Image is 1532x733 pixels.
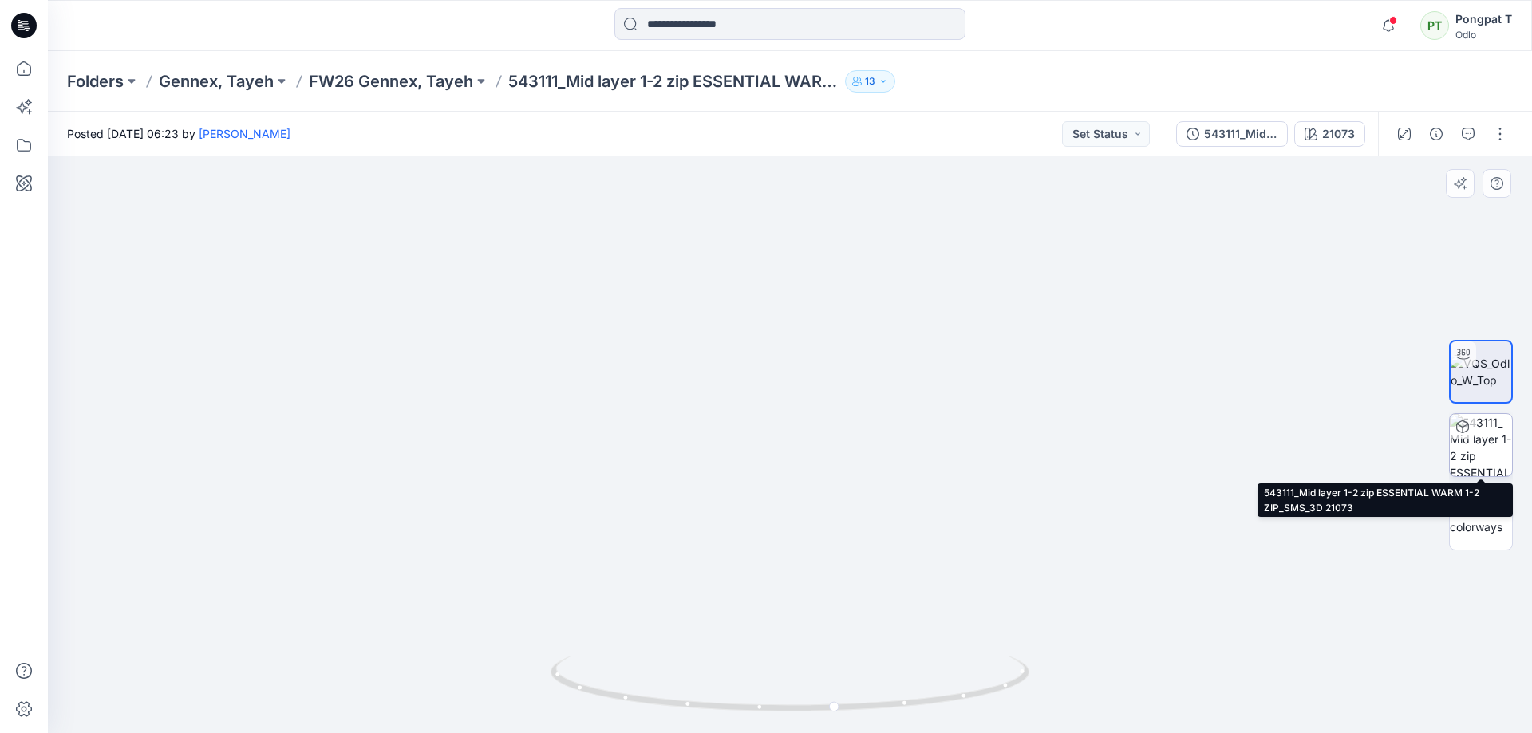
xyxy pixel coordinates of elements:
[1420,11,1449,40] div: PT
[1450,502,1512,535] img: All colorways
[508,70,839,93] p: 543111_Mid layer 1-2 zip ESSENTIAL WARM 1-2 ZIP_SMS_3D
[1451,355,1511,388] img: VQS_Odlo_W_Top
[67,70,124,93] a: Folders
[865,73,875,90] p: 13
[1423,121,1449,147] button: Details
[1322,125,1355,143] div: 21073
[1176,121,1288,147] button: 543111_Mid layer 1-2 zip ESSENTIAL WARM 1-2 ZIP_SMS_3D
[1450,414,1512,476] img: 543111_Mid layer 1-2 zip ESSENTIAL WARM 1-2 ZIP_SMS_3D 21073
[199,127,290,140] a: [PERSON_NAME]
[159,70,274,93] a: Gennex, Tayeh
[1455,29,1512,41] div: Odlo
[845,70,895,93] button: 13
[309,70,473,93] a: FW26 Gennex, Tayeh
[1204,125,1277,143] div: 543111_Mid layer 1-2 zip ESSENTIAL WARM 1-2 ZIP_SMS_3D
[1294,121,1365,147] button: 21073
[1455,10,1512,29] div: Pongpat T
[67,125,290,142] span: Posted [DATE] 06:23 by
